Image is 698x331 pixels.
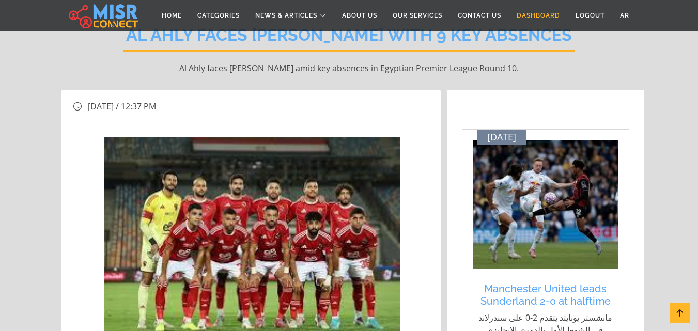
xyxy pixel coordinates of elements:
img: main.misr_connect [69,3,138,28]
span: News & Articles [255,11,317,20]
a: Dashboard [509,6,568,25]
a: Categories [190,6,247,25]
a: Contact Us [450,6,509,25]
p: Al Ahly faces [PERSON_NAME] amid key absences in Egyptian Premier League Round 10. [61,62,638,74]
a: Logout [568,6,612,25]
a: About Us [334,6,385,25]
span: [DATE] / 12:37 PM [88,101,156,112]
a: AR [612,6,637,25]
a: Our Services [385,6,450,25]
img: لاعبو مانشستر يونايتد يحتفلون بهدف أمام سندرلاند. [473,140,618,269]
h2: Al Ahly faces [PERSON_NAME] with 9 key absences [123,25,575,52]
a: Manchester United leads Sunderland 2-0 at halftime [478,282,613,307]
a: Home [154,6,190,25]
span: [DATE] [487,132,516,143]
a: News & Articles [247,6,334,25]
